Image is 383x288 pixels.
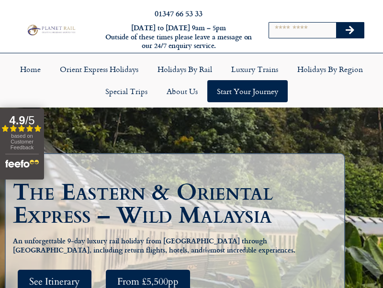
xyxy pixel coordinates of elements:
[25,24,77,36] img: Planet Rail Train Holidays Logo
[288,58,372,80] a: Holidays by Region
[104,24,253,50] h6: [DATE] to [DATE] 9am – 5pm Outside of these times please leave a message on our 24/7 enquiry serv...
[207,80,288,102] a: Start your Journey
[13,237,337,255] h5: An unforgettable 9-day luxury rail holiday from [GEOGRAPHIC_DATA] through [GEOGRAPHIC_DATA], incl...
[5,58,378,102] nav: Menu
[117,276,179,288] span: From £5,500pp
[50,58,148,80] a: Orient Express Holidays
[155,8,203,19] a: 01347 66 53 33
[222,58,288,80] a: Luxury Trains
[29,276,80,288] span: See Itinerary
[96,80,157,102] a: Special Trips
[203,245,210,257] em: the
[11,58,50,80] a: Home
[13,181,342,227] h1: The Eastern & Oriental Express – Wild Malaysia
[148,58,222,80] a: Holidays by Rail
[336,23,364,38] button: Search
[157,80,207,102] a: About Us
